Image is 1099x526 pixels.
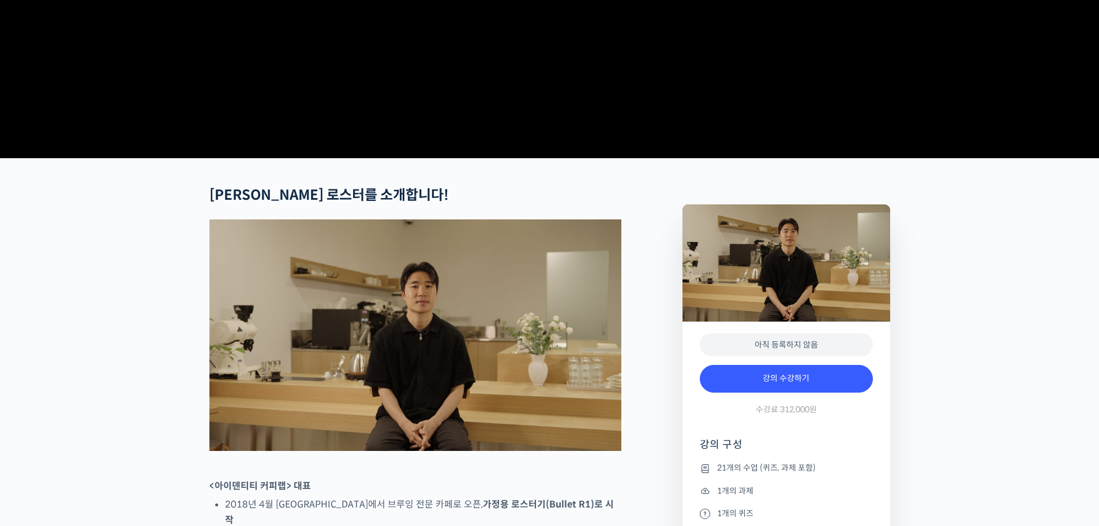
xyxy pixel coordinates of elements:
[700,333,873,357] div: 아직 등록하지 않음
[36,383,43,393] span: 홈
[700,365,873,393] a: 강의 수강하기
[756,404,817,415] span: 수강료 312,000원
[76,366,149,395] a: 대화
[178,383,192,393] span: 설정
[149,366,222,395] a: 설정
[209,187,621,204] h2: [PERSON_NAME] 로스터를 소개합니다!
[106,384,119,393] span: 대화
[209,480,311,492] strong: <아이덴티티 커피랩> 대표
[700,506,873,520] li: 1개의 퀴즈
[700,438,873,461] h4: 강의 구성
[700,461,873,475] li: 21개의 수업 (퀴즈, 과제 포함)
[700,484,873,498] li: 1개의 과제
[3,366,76,395] a: 홈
